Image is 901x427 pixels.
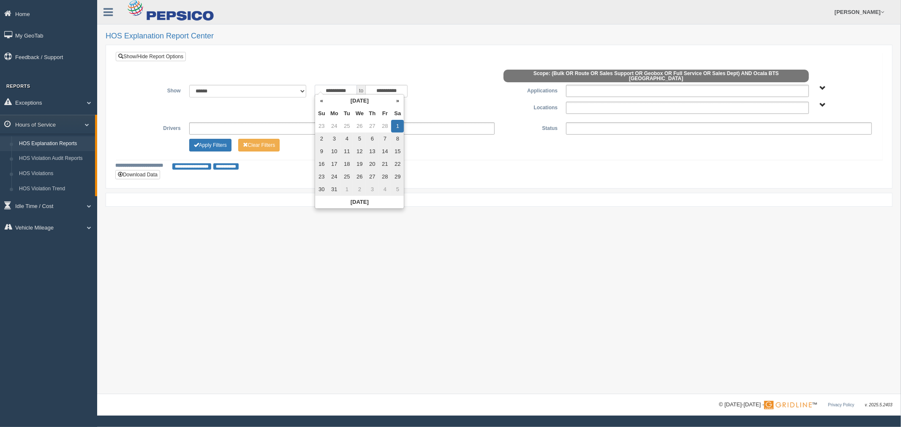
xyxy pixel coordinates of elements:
[315,107,328,120] th: Su
[15,136,95,151] a: HOS Explanation Reports
[328,145,340,158] td: 10
[15,181,95,197] a: HOS Violation Trend
[353,158,366,170] td: 19
[391,107,404,120] th: Sa
[340,170,353,183] td: 25
[378,132,391,145] td: 7
[391,183,404,196] td: 5
[340,107,353,120] th: Tu
[366,132,378,145] td: 6
[366,107,378,120] th: Th
[357,85,365,97] span: to
[328,158,340,170] td: 17
[353,183,366,196] td: 2
[106,32,893,41] h2: HOS Explanation Report Center
[378,158,391,170] td: 21
[315,158,328,170] td: 16
[391,170,404,183] td: 29
[328,183,340,196] td: 31
[504,70,809,82] span: Scope: (Bulk OR Route OR Sales Support OR Geobox OR Full Service OR Sales Dept) AND Ocala BTS [GE...
[353,107,366,120] th: We
[328,170,340,183] td: 24
[764,401,812,409] img: Gridline
[328,120,340,132] td: 24
[353,120,366,132] td: 26
[340,158,353,170] td: 18
[499,85,562,95] label: Applications
[328,95,391,107] th: [DATE]
[122,122,185,132] label: Drivers
[391,158,404,170] td: 22
[366,158,378,170] td: 20
[340,145,353,158] td: 11
[315,183,328,196] td: 30
[353,145,366,158] td: 12
[366,183,378,196] td: 3
[315,120,328,132] td: 23
[366,145,378,158] td: 13
[378,120,391,132] td: 28
[391,145,404,158] td: 15
[353,132,366,145] td: 5
[719,400,893,409] div: © [DATE]-[DATE] - ™
[391,120,404,132] td: 1
[378,183,391,196] td: 4
[328,107,340,120] th: Mo
[828,403,854,407] a: Privacy Policy
[499,122,562,132] label: Status
[238,139,280,151] button: Change Filter Options
[315,95,328,107] th: «
[15,151,95,166] a: HOS Violation Audit Reports
[189,139,231,151] button: Change Filter Options
[315,145,328,158] td: 9
[15,166,95,181] a: HOS Violations
[366,170,378,183] td: 27
[115,170,160,179] button: Download Data
[378,145,391,158] td: 14
[340,120,353,132] td: 25
[499,102,562,112] label: Locations
[378,170,391,183] td: 28
[328,132,340,145] td: 3
[315,132,328,145] td: 2
[378,107,391,120] th: Fr
[116,52,186,61] a: Show/Hide Report Options
[340,132,353,145] td: 4
[315,170,328,183] td: 23
[391,95,404,107] th: »
[865,403,893,407] span: v. 2025.5.2403
[340,183,353,196] td: 1
[391,132,404,145] td: 8
[366,120,378,132] td: 27
[353,170,366,183] td: 26
[315,196,404,208] th: [DATE]
[122,85,185,95] label: Show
